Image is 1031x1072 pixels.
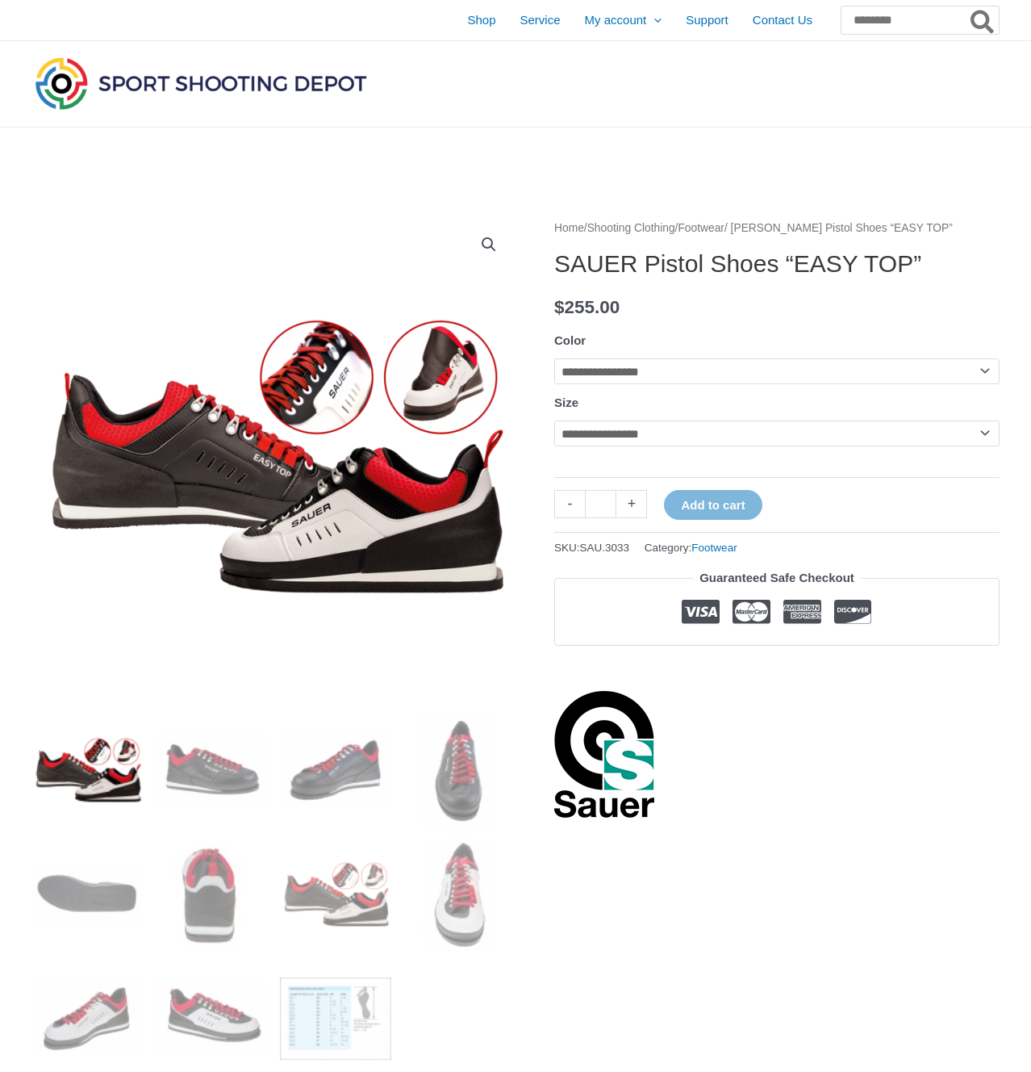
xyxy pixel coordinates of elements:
[664,490,762,520] button: Add to cart
[585,490,616,518] input: Product quantity
[554,538,629,558] span: SKU:
[554,333,586,347] label: Color
[554,297,620,317] bdi: 255.00
[554,658,1000,677] iframe: Customer reviews powered by Trustpilot
[280,714,392,827] img: SAUER Pistol Shoes "EASY TOP" - Image 3
[31,714,144,827] img: SAUER Pistol Shoes "EASY TOP"
[554,297,565,317] span: $
[403,839,515,951] img: SAUER Pistol Shoes "EASY TOP" - Image 8
[967,6,999,34] button: Search
[554,396,578,409] label: Size
[554,689,655,819] a: Sauer Shooting Sportswear
[31,53,370,113] img: Sport Shooting Depot
[31,839,144,951] img: SAUER Pistol Shoes "EASY TOP" - Image 5
[156,839,268,951] img: SAUER Pistol Shoes "EASY TOP" - Image 6
[554,249,1000,278] h1: SAUER Pistol Shoes “EASY TOP”
[156,714,268,827] img: SAUER Pistol Shoes "EASY TOP" - Image 2
[554,222,584,234] a: Home
[554,218,1000,239] nav: Breadcrumb
[616,490,647,518] a: +
[474,230,503,259] a: View full-screen image gallery
[645,538,737,558] span: Category:
[580,542,630,554] span: SAU.3033
[587,222,675,234] a: Shooting Clothing
[280,839,392,951] img: SAUER Pistol Shoes "EASY TOP"
[693,567,861,589] legend: Guaranteed Safe Checkout
[403,714,515,827] img: SAUER Pistol Shoes "EASY TOP" - Image 4
[691,542,737,554] a: Footwear
[554,490,585,518] a: -
[678,222,724,234] a: Footwear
